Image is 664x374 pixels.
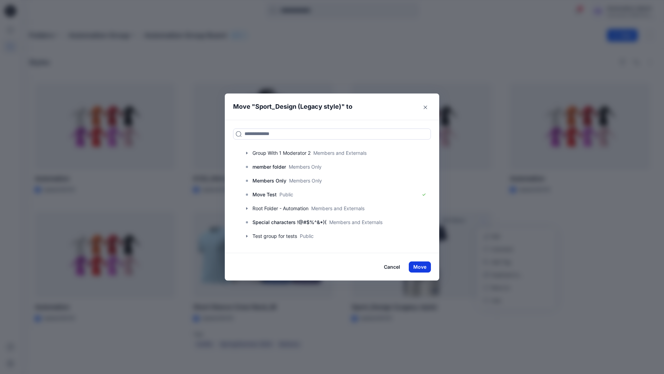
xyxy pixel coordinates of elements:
p: Move Test [252,190,277,199]
p: Sport_Design (Legacy style) [255,102,341,112]
p: member folder [252,163,286,171]
header: Move " " to [225,93,428,120]
p: Members and Externals [329,219,382,226]
p: Members Only [252,177,286,185]
button: Cancel [379,261,405,273]
p: Members Only [289,177,322,184]
button: Move [409,261,431,273]
p: Special characters !@#$%^&*)( [252,218,326,226]
p: Public [279,191,293,198]
p: Members Only [289,163,322,170]
button: Close [420,102,431,113]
